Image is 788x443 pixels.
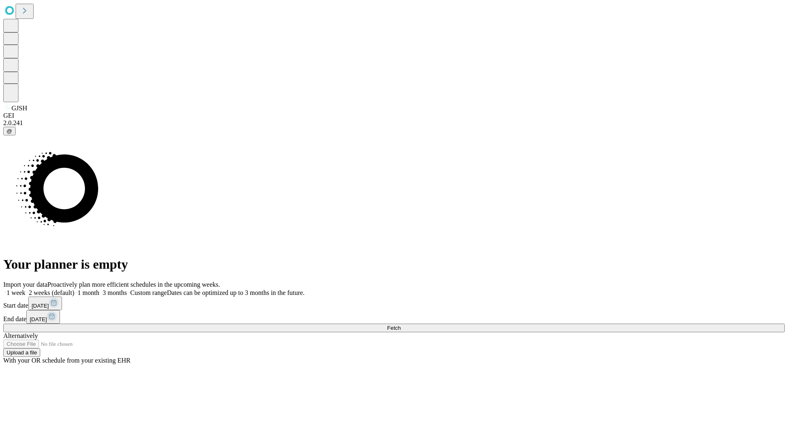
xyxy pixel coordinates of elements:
button: [DATE] [28,297,62,310]
span: Fetch [387,325,401,331]
span: Dates can be optimized up to 3 months in the future. [167,289,305,296]
span: 2 weeks (default) [29,289,74,296]
span: Alternatively [3,332,38,339]
div: Start date [3,297,785,310]
span: [DATE] [30,316,47,322]
h1: Your planner is empty [3,257,785,272]
span: Proactively plan more efficient schedules in the upcoming weeks. [48,281,220,288]
span: 3 months [103,289,127,296]
button: Fetch [3,324,785,332]
span: @ [7,128,12,134]
span: GJSH [11,105,27,112]
button: [DATE] [26,310,60,324]
button: @ [3,127,16,135]
div: GEI [3,112,785,119]
div: End date [3,310,785,324]
span: Import your data [3,281,48,288]
button: Upload a file [3,348,40,357]
span: Custom range [130,289,167,296]
span: 1 month [78,289,99,296]
div: 2.0.241 [3,119,785,127]
span: [DATE] [32,303,49,309]
span: With your OR schedule from your existing EHR [3,357,131,364]
span: 1 week [7,289,25,296]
